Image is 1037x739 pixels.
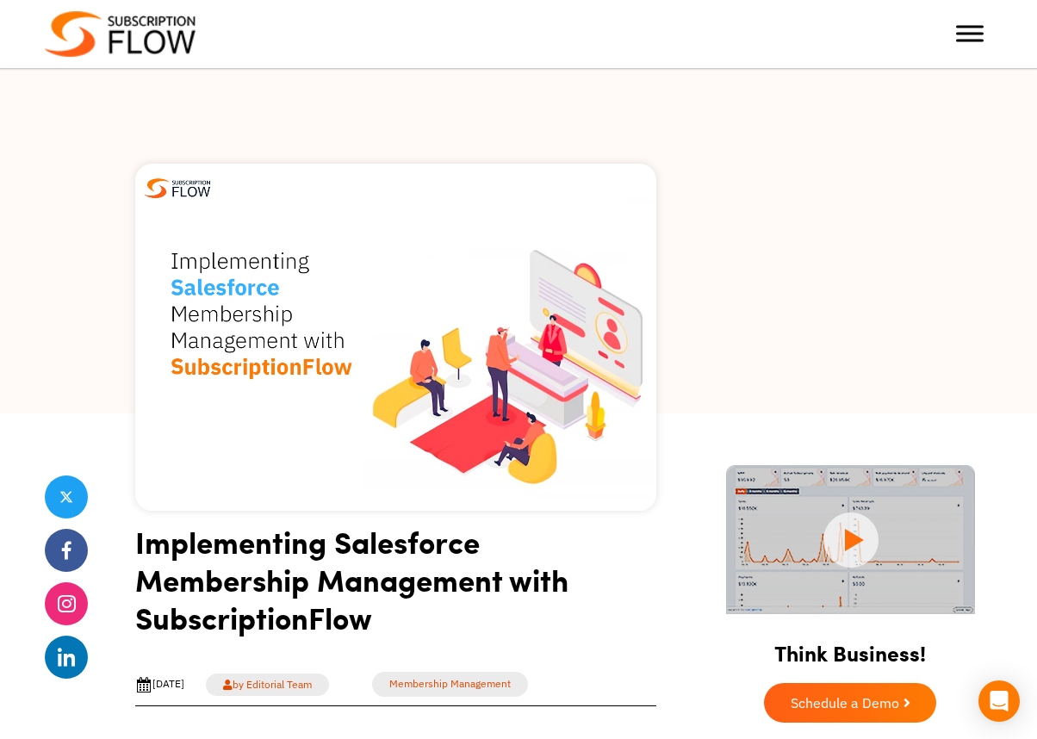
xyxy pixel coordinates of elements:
img: intro video [726,465,975,614]
span: Schedule a Demo [791,696,899,710]
div: Open Intercom Messenger [978,680,1020,722]
div: [DATE] [135,676,184,693]
button: Toggle Menu [956,26,984,42]
a: Membership Management [372,672,528,697]
h1: Implementing Salesforce Membership Management with SubscriptionFlow [135,523,656,649]
a: Schedule a Demo [764,683,936,723]
img: Subscriptionflow [45,11,196,57]
img: Implementing Salesforce Membership Management with SubscriptionFlow [135,164,656,511]
h2: Think Business! [708,619,992,674]
a: by Editorial Team [206,674,329,696]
